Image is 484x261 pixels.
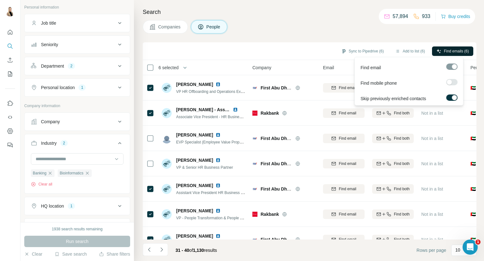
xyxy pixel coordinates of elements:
button: Navigate to next page [155,243,168,256]
button: Find both [372,184,414,194]
button: HQ location1 [25,198,130,214]
button: My lists [5,68,15,80]
span: Rakbank [261,110,279,116]
img: Logo of First Abu Dhabi Bank PJSC [252,85,257,90]
button: Quick start [5,27,15,38]
img: LinkedIn logo [216,208,221,213]
span: Find email [339,211,356,217]
img: Logo of Rakbank [252,212,257,217]
span: Rakbank [261,211,279,217]
span: Find both [394,136,410,141]
span: Find email [339,85,356,91]
p: Personal information [24,4,130,10]
span: Skip previously enriched contacts [360,95,426,102]
img: Avatar [162,184,172,194]
button: Feedback [5,139,15,151]
button: Dashboard [5,125,15,137]
button: Navigate to previous page [143,243,155,256]
span: 🇦🇪 [470,236,476,243]
span: 1,130 [193,248,204,253]
div: 1 [78,85,86,90]
span: People [206,24,221,30]
span: Find both [394,110,410,116]
span: Not in a list [421,212,443,217]
span: First Abu Dhabi Bank PJSC [261,136,318,141]
button: Use Surfe on LinkedIn [5,98,15,109]
span: Find email [339,161,356,167]
img: Avatar [5,6,15,16]
img: LinkedIn logo [216,82,221,87]
span: 🇦🇪 [470,135,476,142]
img: Avatar [162,108,172,118]
span: Companies [158,24,181,30]
img: Avatar [162,133,172,143]
div: 1938 search results remaining [52,226,103,232]
button: Buy credits [441,12,470,21]
div: 1 [68,203,75,209]
div: HQ location [41,203,64,209]
button: Find both [372,159,414,168]
span: Find both [394,237,410,242]
div: Seniority [41,41,58,48]
span: VP & Senior HR Business Partner [176,165,233,170]
span: Not in a list [421,111,443,116]
span: 6 selected [158,64,179,71]
button: Save search [55,251,87,257]
span: 1 [475,240,481,245]
div: 2 [68,63,75,69]
button: Find email [323,159,365,168]
span: Company [252,64,271,71]
button: Personal location1 [25,80,130,95]
button: Find emails (6) [432,46,473,56]
button: Clear all [31,181,52,187]
button: Add to list (6) [391,46,429,56]
button: Find both [372,108,414,118]
div: Job title [41,20,56,26]
span: 🇦🇪 [470,85,476,91]
button: Find both [372,209,414,219]
img: Avatar [162,234,172,245]
div: Department [41,63,64,69]
button: Department2 [25,58,130,74]
span: [PERSON_NAME] [176,208,213,214]
span: Find both [394,161,410,167]
span: [PERSON_NAME] [176,132,213,138]
button: Find email [323,235,365,244]
span: Email [323,64,334,71]
span: First Abu Dhabi Bank PJSC [261,186,318,191]
button: Find email [323,209,365,219]
span: VP HR Offboarding and Operations Excellence [176,89,255,94]
span: [PERSON_NAME] [176,157,213,163]
span: Find both [394,211,410,217]
p: 10 [455,247,460,253]
span: EVP Specialist (Employee Value Proposition Specialist) & HR Business Partnering [176,139,314,144]
img: LinkedIn logo [233,107,238,112]
img: Logo of First Abu Dhabi Bank PJSC [252,237,257,242]
button: Seniority [25,37,130,52]
div: Company [41,118,60,125]
button: Clear [24,251,42,257]
button: Sync to Pipedrive (6) [337,46,388,56]
span: Find email [360,64,381,71]
span: 🇦🇪 [470,211,476,217]
span: Not in a list [421,136,443,141]
img: Avatar [162,209,172,219]
button: Enrich CSV [5,54,15,66]
span: Not in a list [421,161,443,166]
img: Logo of First Abu Dhabi Bank PJSC [252,186,257,191]
span: [PERSON_NAME] - Assoc CIPD [176,107,242,112]
button: Find email [323,83,365,93]
span: [PERSON_NAME] [176,233,213,239]
span: Assistant Vice President HR Business Partner [176,190,253,195]
span: Not in a list [421,237,443,242]
span: 🇦🇪 [470,161,476,167]
button: Use Surfe API [5,112,15,123]
div: Industry [41,140,57,146]
button: Find both [372,134,414,143]
button: Search [5,40,15,52]
img: Logo of First Abu Dhabi Bank PJSC [252,136,257,141]
p: 933 [422,13,430,20]
button: Annual revenue ($) [25,220,130,235]
span: First Abu Dhabi Bank PJSC [261,161,318,166]
span: [PERSON_NAME] [176,182,213,189]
